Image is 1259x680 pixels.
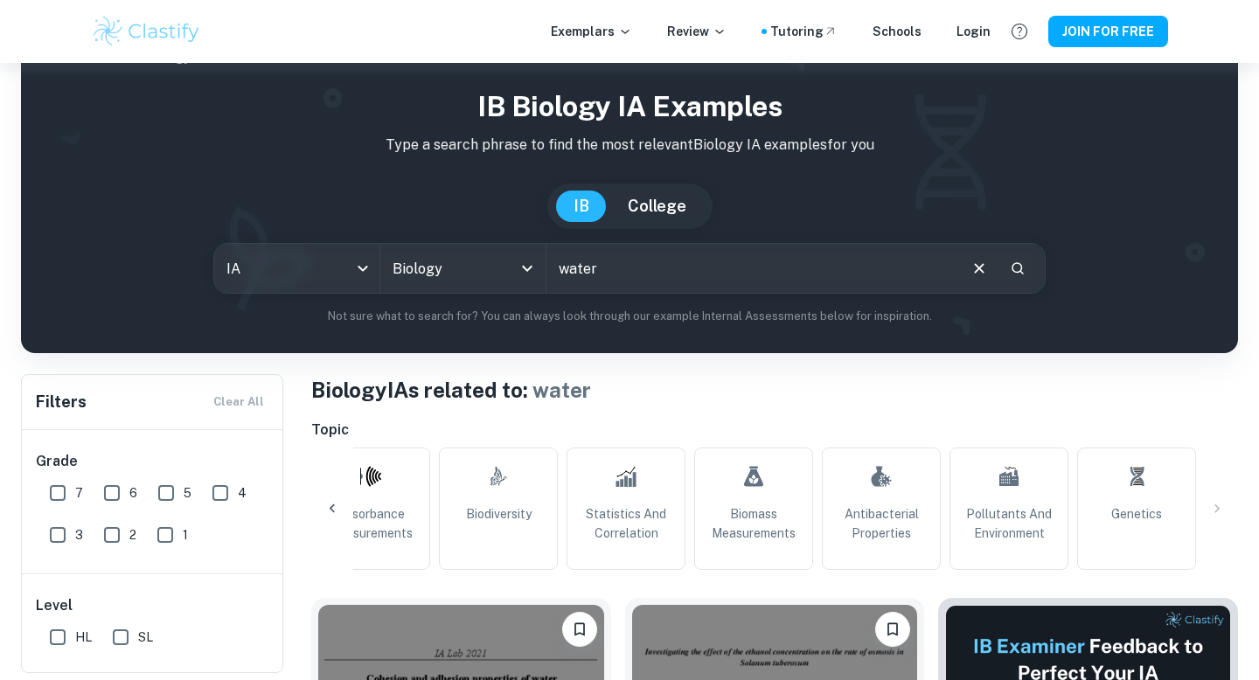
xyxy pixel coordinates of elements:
span: 3 [75,525,83,545]
span: Pollutants and Environment [957,504,1061,543]
p: Review [667,22,727,41]
button: Help and Feedback [1005,17,1034,46]
a: Login [956,22,991,41]
button: Search [1003,253,1033,283]
h6: Topic [311,420,1238,441]
button: Please log in to bookmark exemplars [562,612,597,647]
button: Please log in to bookmark exemplars [875,612,910,647]
a: Tutoring [770,22,838,41]
button: JOIN FOR FREE [1048,16,1168,47]
button: IB [556,191,607,222]
span: Statistics and Correlation [574,504,678,543]
span: 5 [184,483,191,503]
span: 4 [238,483,247,503]
h6: Filters [36,390,87,414]
span: HL [75,628,92,647]
span: Absorbance Measurements [319,504,422,543]
span: Biomass Measurements [702,504,805,543]
button: Open [515,256,539,281]
span: 2 [129,525,136,545]
div: IA [214,244,379,293]
p: Exemplars [551,22,632,41]
a: Schools [873,22,922,41]
span: Antibacterial Properties [830,504,933,543]
img: Clastify logo [91,14,202,49]
span: Genetics [1111,504,1162,524]
h1: Biology IAs related to: [311,374,1238,406]
button: Clear [963,252,996,285]
span: 6 [129,483,137,503]
h6: Level [36,595,270,616]
button: College [610,191,704,222]
p: Type a search phrase to find the most relevant Biology IA examples for you [35,135,1224,156]
h6: Grade [36,451,270,472]
span: SL [138,628,153,647]
span: 7 [75,483,83,503]
input: E.g. photosynthesis, coffee and protein, HDI and diabetes... [546,244,956,293]
span: 1 [183,525,188,545]
span: water [532,378,591,402]
p: Not sure what to search for? You can always look through our example Internal Assessments below f... [35,308,1224,325]
span: Biodiversity [466,504,532,524]
h1: IB Biology IA examples [35,86,1224,128]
